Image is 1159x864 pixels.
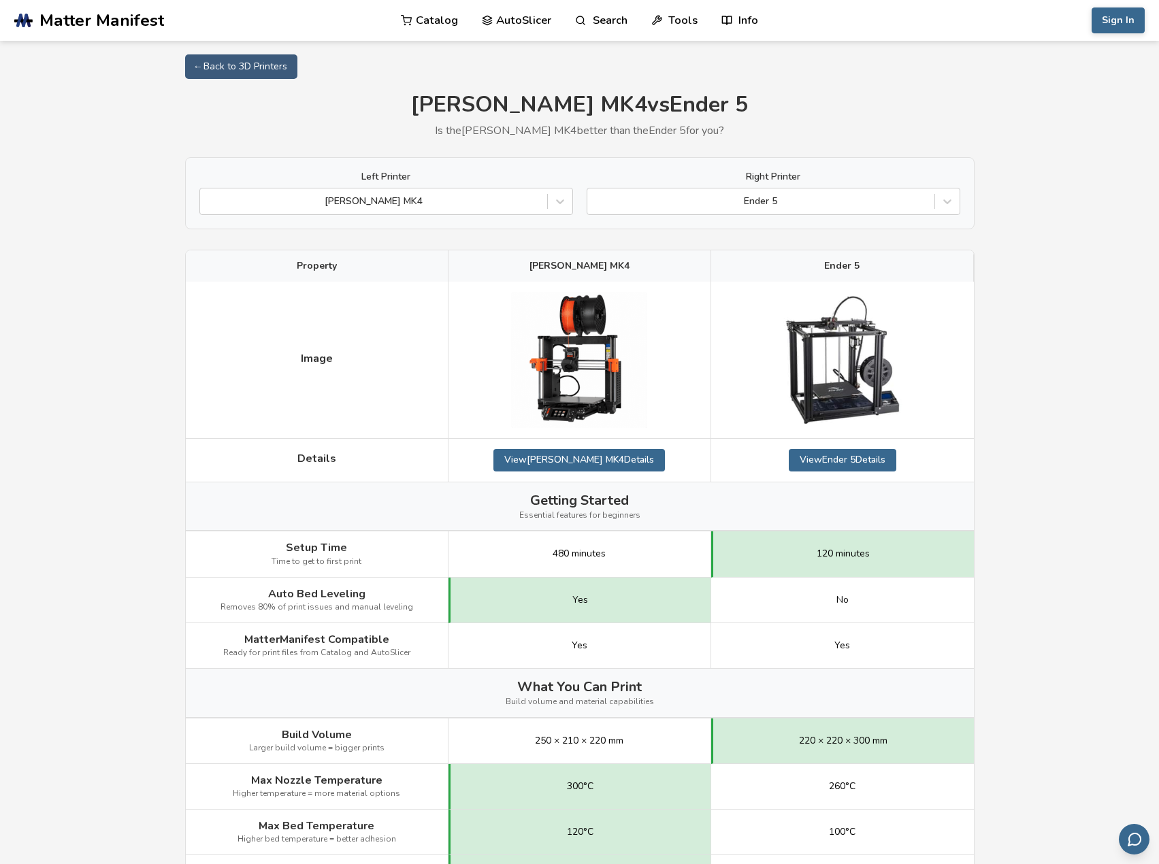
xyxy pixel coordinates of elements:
span: What You Can Print [517,679,642,695]
span: Yes [572,595,588,605]
img: Ender 5 [774,292,911,428]
span: Matter Manifest [39,11,164,30]
span: Larger build volume = bigger prints [249,744,385,753]
a: View[PERSON_NAME] MK4Details [493,449,665,471]
span: Ender 5 [824,261,860,271]
span: 260°C [829,781,855,792]
label: Left Printer [199,171,573,182]
span: Yes [834,640,850,651]
span: 250 × 210 × 220 mm [535,735,623,746]
span: Property [297,261,337,271]
span: 120 minutes [817,548,870,559]
span: Auto Bed Leveling [268,588,365,600]
span: Time to get to first print [272,557,361,567]
span: Getting Started [530,493,629,508]
span: 220 × 220 × 300 mm [799,735,887,746]
span: Removes 80% of print issues and manual leveling [221,603,413,612]
span: Build volume and material capabilities [506,697,654,707]
span: [PERSON_NAME] MK4 [529,261,630,271]
span: Max Nozzle Temperature [251,774,382,786]
a: ← Back to 3D Printers [185,54,297,79]
span: Image [301,352,333,365]
p: Is the [PERSON_NAME] MK4 better than the Ender 5 for you? [185,124,975,137]
span: 100°C [829,827,855,837]
span: No [836,595,849,605]
span: 480 minutes [553,548,606,559]
span: Details [297,452,336,465]
img: Prusa MK4 [511,292,647,428]
span: Max Bed Temperature [259,820,374,832]
span: Build Volume [282,729,352,741]
span: Setup Time [286,542,347,554]
input: [PERSON_NAME] MK4 [207,196,210,207]
label: Right Printer [587,171,960,182]
input: Ender 5 [594,196,597,207]
h1: [PERSON_NAME] MK4 vs Ender 5 [185,93,975,118]
span: MatterManifest Compatible [244,633,389,646]
span: Ready for print files from Catalog and AutoSlicer [223,648,410,658]
span: Higher bed temperature = better adhesion [238,835,396,844]
button: Send feedback via email [1119,824,1149,854]
span: Essential features for beginners [519,511,640,520]
span: 120°C [567,827,593,837]
span: 300°C [567,781,593,792]
button: Sign In [1092,7,1145,33]
a: ViewEnder 5Details [789,449,896,471]
span: Yes [572,640,587,651]
span: Higher temperature = more material options [233,789,400,799]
